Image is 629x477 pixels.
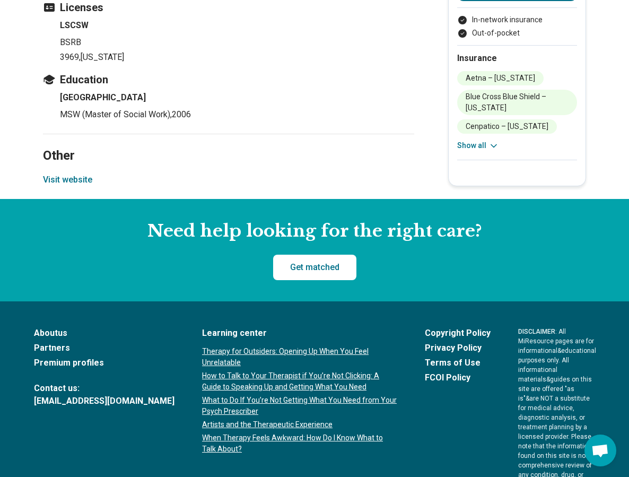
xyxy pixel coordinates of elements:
a: Copyright Policy [425,327,491,340]
a: How to Talk to Your Therapist if You’re Not Clicking: A Guide to Speaking Up and Getting What You... [202,370,397,393]
li: Cenpatico – [US_STATE] [457,119,557,134]
span: , [US_STATE] [79,52,124,62]
span: Contact us: [34,382,174,395]
li: In-network insurance [457,14,577,25]
a: [EMAIL_ADDRESS][DOMAIN_NAME] [34,395,174,407]
a: Get matched [273,255,356,280]
h2: Other [43,122,414,165]
h4: LSCSW [60,19,414,32]
li: Blue Cross Blue Shield – [US_STATE] [457,90,577,115]
h3: Education [43,72,414,87]
h2: Need help looking for the right care? [8,220,621,242]
h4: [GEOGRAPHIC_DATA] [60,91,414,104]
button: Show all [457,140,499,151]
button: Visit website [43,174,92,186]
div: Open chat [584,435,616,466]
a: Artists and the Therapeutic Experience [202,419,397,430]
p: MSW (Master of Social Work) , 2006 [60,108,414,121]
ul: Payment options [457,14,577,39]
a: Terms of Use [425,357,491,369]
a: What to Do If You’re Not Getting What You Need from Your Psych Prescriber [202,395,397,417]
a: FCOI Policy [425,371,491,384]
a: Therapy for Outsiders: Opening Up When You Feel Unrelatable [202,346,397,368]
a: Partners [34,342,174,354]
a: Privacy Policy [425,342,491,354]
a: Premium profiles [34,357,174,369]
p: 3969 [60,51,414,64]
span: DISCLAIMER [518,328,555,335]
a: Aboutus [34,327,174,340]
li: Aetna – [US_STATE] [457,71,544,85]
h2: Insurance [457,52,577,65]
a: When Therapy Feels Awkward: How Do I Know What to Talk About? [202,432,397,455]
li: Out-of-pocket [457,28,577,39]
p: BSRB [60,36,414,49]
a: Learning center [202,327,397,340]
